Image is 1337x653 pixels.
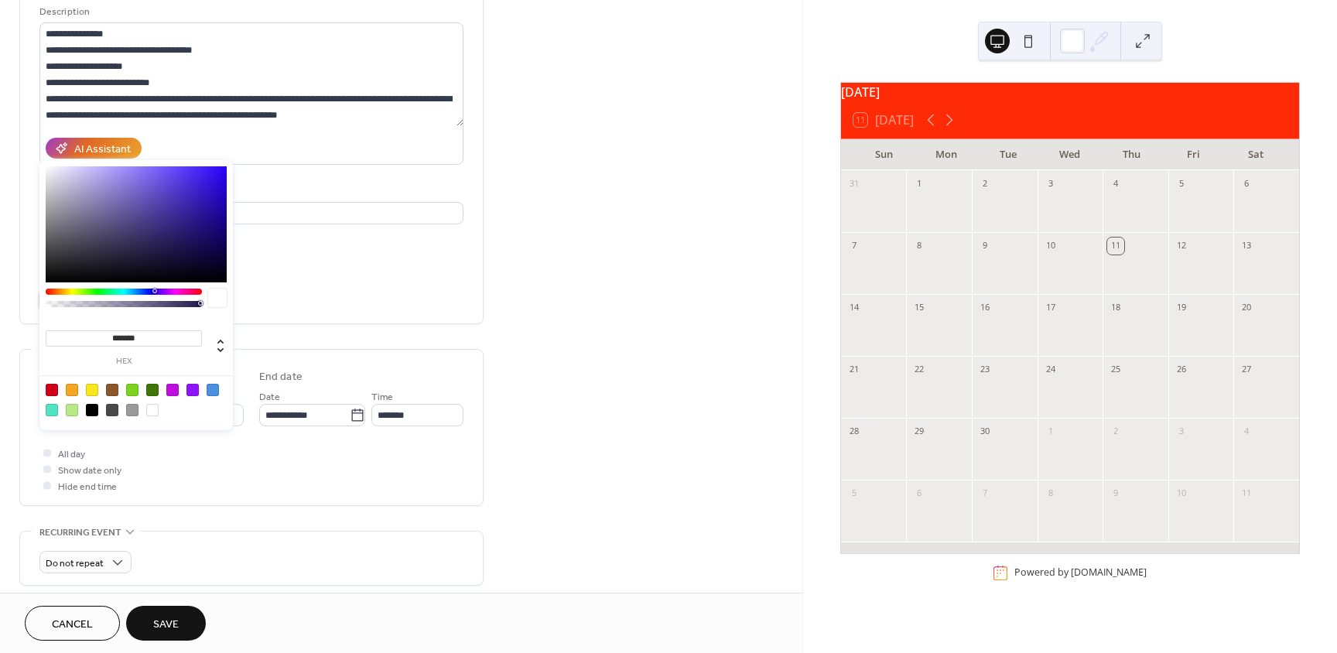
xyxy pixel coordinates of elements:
[153,617,179,633] span: Save
[846,176,863,193] div: 31
[39,525,121,541] span: Recurring event
[841,83,1299,101] div: [DATE]
[911,361,928,378] div: 22
[1042,176,1059,193] div: 3
[1039,139,1101,170] div: Wed
[1238,176,1255,193] div: 6
[1107,299,1124,316] div: 18
[846,423,863,440] div: 28
[976,176,993,193] div: 2
[1173,423,1190,440] div: 3
[1173,485,1190,502] div: 10
[976,238,993,255] div: 9
[25,606,120,641] button: Cancel
[1107,361,1124,378] div: 25
[86,384,98,396] div: #F8E71C
[126,384,138,396] div: #7ED321
[106,384,118,396] div: #8B572A
[976,361,993,378] div: 23
[911,238,928,255] div: 8
[166,384,179,396] div: #BD10E0
[1042,485,1059,502] div: 8
[977,139,1039,170] div: Tue
[46,404,58,416] div: #50E3C2
[106,404,118,416] div: #4A4A4A
[911,423,928,440] div: 29
[126,606,206,641] button: Save
[1042,299,1059,316] div: 17
[1173,299,1190,316] div: 19
[1225,139,1287,170] div: Sat
[1101,139,1163,170] div: Thu
[846,238,863,255] div: 7
[46,138,142,159] button: AI Assistant
[1173,176,1190,193] div: 5
[1014,566,1147,579] div: Powered by
[52,617,93,633] span: Cancel
[58,479,117,495] span: Hide end time
[846,485,863,502] div: 5
[1173,361,1190,378] div: 26
[259,369,303,385] div: End date
[853,139,915,170] div: Sun
[1238,299,1255,316] div: 20
[39,4,460,20] div: Description
[74,142,131,158] div: AI Assistant
[66,404,78,416] div: #B8E986
[1238,238,1255,255] div: 13
[146,384,159,396] div: #417505
[1042,423,1059,440] div: 1
[126,404,138,416] div: #9B9B9B
[911,299,928,316] div: 15
[846,299,863,316] div: 14
[1163,139,1225,170] div: Fri
[1107,423,1124,440] div: 2
[1238,361,1255,378] div: 27
[46,384,58,396] div: #D0021B
[1042,361,1059,378] div: 24
[146,404,159,416] div: #FFFFFF
[207,384,219,396] div: #4A90E2
[39,183,460,200] div: Location
[46,357,202,366] label: hex
[259,389,280,405] span: Date
[976,299,993,316] div: 16
[1173,238,1190,255] div: 12
[1107,176,1124,193] div: 4
[976,423,993,440] div: 30
[66,384,78,396] div: #F5A623
[86,404,98,416] div: #000000
[371,389,393,405] span: Time
[46,555,104,573] span: Do not repeat
[58,463,121,479] span: Show date only
[58,446,85,463] span: All day
[911,485,928,502] div: 6
[915,139,977,170] div: Mon
[1107,485,1124,502] div: 9
[846,361,863,378] div: 21
[186,384,199,396] div: #9013FE
[976,485,993,502] div: 7
[911,176,928,193] div: 1
[1107,238,1124,255] div: 11
[1238,423,1255,440] div: 4
[1042,238,1059,255] div: 10
[1071,566,1147,579] a: [DOMAIN_NAME]
[1238,485,1255,502] div: 11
